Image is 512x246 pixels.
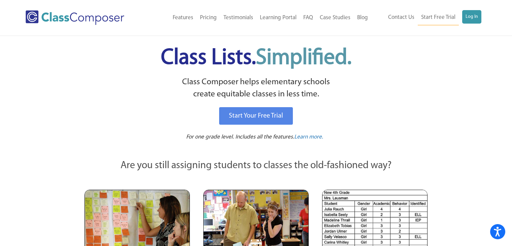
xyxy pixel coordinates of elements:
[300,10,316,25] a: FAQ
[146,10,371,25] nav: Header Menu
[294,133,323,142] a: Learn more.
[316,10,354,25] a: Case Studies
[354,10,371,25] a: Blog
[220,10,257,25] a: Testimonials
[84,158,428,173] p: Are you still assigning students to classes the old-fashioned way?
[161,47,351,69] span: Class Lists.
[294,134,323,140] span: Learn more.
[83,76,429,101] p: Class Composer helps elementary schools create equitable classes in less time.
[418,10,459,25] a: Start Free Trial
[462,10,481,24] a: Log In
[371,10,481,25] nav: Header Menu
[257,10,300,25] a: Learning Portal
[26,10,124,25] img: Class Composer
[186,134,294,140] span: For one grade level. Includes all the features.
[169,10,197,25] a: Features
[197,10,220,25] a: Pricing
[219,107,293,125] a: Start Your Free Trial
[385,10,418,25] a: Contact Us
[229,113,283,119] span: Start Your Free Trial
[256,47,351,69] span: Simplified.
